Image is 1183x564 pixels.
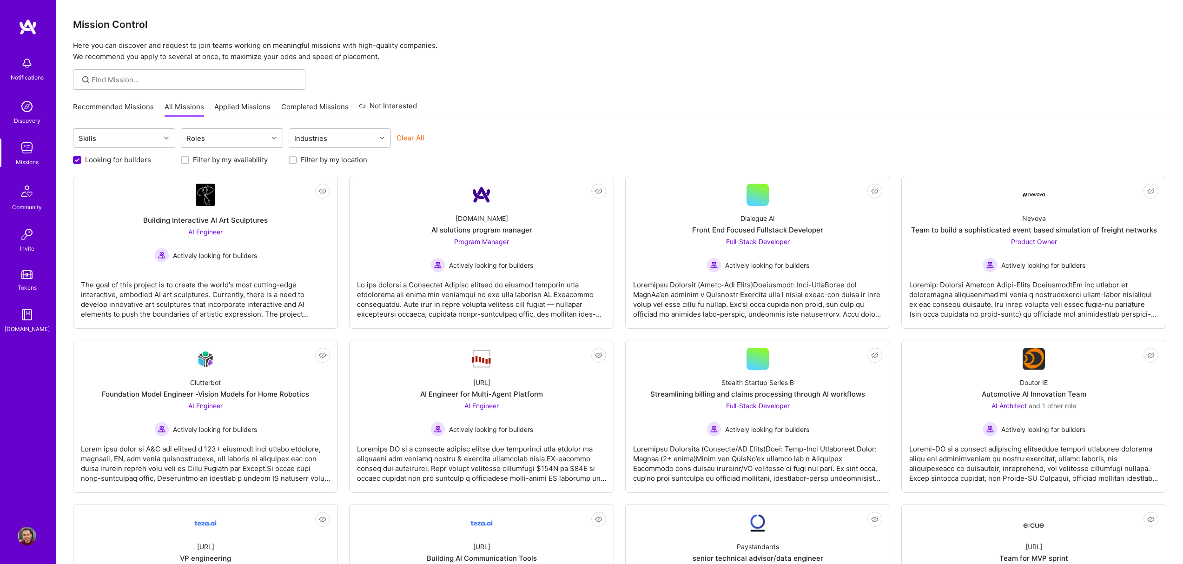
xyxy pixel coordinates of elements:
[1023,515,1045,531] img: Company Logo
[194,512,217,534] img: Company Logo
[911,225,1157,235] div: Team to build a sophisticated event based simulation of freight networks
[292,132,330,145] div: Industries
[18,283,37,292] div: Tokens
[721,378,794,387] div: Stealth Startup Series B
[14,116,40,126] div: Discovery
[726,238,790,246] span: Full-Stack Developer
[18,97,36,116] img: discovery
[20,244,34,253] div: Invite
[1147,187,1155,195] i: icon EyeClosed
[707,422,721,437] img: Actively looking for builders
[909,437,1158,483] div: Loremi-DO si a consect adipiscing elitseddoe tempori utlaboree dolorema aliqu eni adminimveniam q...
[301,155,367,165] label: Filter by my location
[397,133,424,143] button: Clear All
[909,272,1158,319] div: Loremip: Dolorsi Ametcon Adipi-Elits DoeiusmodtEm inc utlabor et doloremagna aliquaenimad mi veni...
[633,184,882,321] a: Dialogue AIFront End Focused Fullstack DeveloperFull-Stack Developer Actively looking for builder...
[1011,238,1057,246] span: Product Owner
[196,184,215,206] img: Company Logo
[359,100,417,117] a: Not Interested
[80,74,91,85] i: icon SearchGrey
[633,272,882,319] div: Loremipsu Dolorsit (Ametc-Adi Elits)Doeiusmodt: Inci-UtlaBoree dol MagnAa’en adminim v Quisnostr ...
[726,402,790,410] span: Full-Stack Developer
[1147,516,1155,523] i: icon EyeClosed
[633,437,882,483] div: Loremipsu Dolorsita (Consecte/AD Elits)Doei: Temp-Inci Utlaboreet Dolor: Magnaa (2+ enima)Minim v...
[164,136,169,140] i: icon Chevron
[18,305,36,324] img: guide book
[281,102,349,117] a: Completed Missions
[982,389,1086,399] div: Automotive AI Innovation Team
[19,19,37,35] img: logo
[18,225,36,244] img: Invite
[165,102,204,117] a: All Missions
[999,553,1068,563] div: Team for MVP sprint
[81,184,330,321] a: Company LogoBuilding Interactive AI Art SculpturesAI Engineer Actively looking for buildersActive...
[154,422,169,437] img: Actively looking for builders
[1023,193,1045,197] img: Company Logo
[473,542,490,551] div: [URL]
[272,136,277,140] i: icon Chevron
[871,516,879,523] i: icon EyeClosed
[1022,213,1046,223] div: Nevoya
[871,352,879,359] i: icon EyeClosed
[11,73,44,82] div: Notifications
[143,215,268,225] div: Building Interactive AI Art Sculptures
[188,228,223,236] span: AI Engineer
[470,184,493,206] img: Company Logo
[81,437,330,483] div: Lorem ipsu dolor si A&C adi elitsed d 123+ eiusmodt inci utlabo etdolore, magnaali, EN, adm venia...
[470,512,493,534] img: Company Logo
[595,352,602,359] i: icon EyeClosed
[92,75,298,85] input: Find Mission...
[380,136,384,140] i: icon Chevron
[21,270,33,279] img: tokens
[197,542,214,551] div: [URL]
[5,324,50,334] div: [DOMAIN_NAME]
[692,225,823,235] div: Front End Focused Fullstack Developer
[740,213,775,223] div: Dialogue AI
[357,184,606,321] a: Company Logo[DOMAIN_NAME]AI solutions program managerProgram Manager Actively looking for builder...
[725,425,809,434] span: Actively looking for builders
[431,225,532,235] div: AI solutions program manager
[357,437,606,483] div: Loremips DO si a consecte adipisc elitse doe temporinci utla etdolor ma aliquaeni adm veniamq nos...
[16,157,39,167] div: Missions
[81,348,330,485] a: Company LogoClutterbotFoundation Model Engineer -Vision Models for Home RoboticsAI Engineer Activ...
[16,180,38,202] img: Community
[464,402,499,410] span: AI Engineer
[1147,352,1155,359] i: icon EyeClosed
[12,202,42,212] div: Community
[1029,402,1076,410] span: and 1 other role
[319,516,326,523] i: icon EyeClosed
[1023,348,1045,370] img: Company Logo
[707,258,721,272] img: Actively looking for builders
[154,248,169,263] img: Actively looking for builders
[747,512,769,534] img: Company Logo
[190,378,221,387] div: Clutterbot
[73,19,1166,30] h3: Mission Control
[102,389,309,399] div: Foundation Model Engineer -Vision Models for Home Robotics
[81,272,330,319] div: The goal of this project is to create the world's most cutting-edge interactive, embodied AI art ...
[449,260,533,270] span: Actively looking for builders
[319,187,326,195] i: icon EyeClosed
[909,184,1158,321] a: Company LogoNevoyaTeam to build a sophisticated event based simulation of freight networksProduct...
[449,425,533,434] span: Actively looking for builders
[725,260,809,270] span: Actively looking for builders
[18,527,36,545] img: User Avatar
[650,389,865,399] div: Streamlining billing and claims processing through AI workflows
[473,378,490,387] div: [URL]
[194,348,217,370] img: Company Logo
[470,349,493,369] img: Company Logo
[73,102,154,117] a: Recommended Missions
[456,213,508,223] div: [DOMAIN_NAME]
[454,238,509,246] span: Program Manager
[18,139,36,157] img: teamwork
[1020,378,1048,387] div: Doutor IE
[15,527,39,545] a: User Avatar
[180,553,231,563] div: VP engineering
[595,516,602,523] i: icon EyeClosed
[430,422,445,437] img: Actively looking for builders
[983,422,998,437] img: Actively looking for builders
[420,389,543,399] div: AI Engineer for Multi-Agent Platform
[737,542,779,551] div: Paystandards
[73,40,1166,62] p: Here you can discover and request to join teams working on meaningful missions with high-quality ...
[18,54,36,73] img: bell
[427,553,537,563] div: Building AI Communication Tools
